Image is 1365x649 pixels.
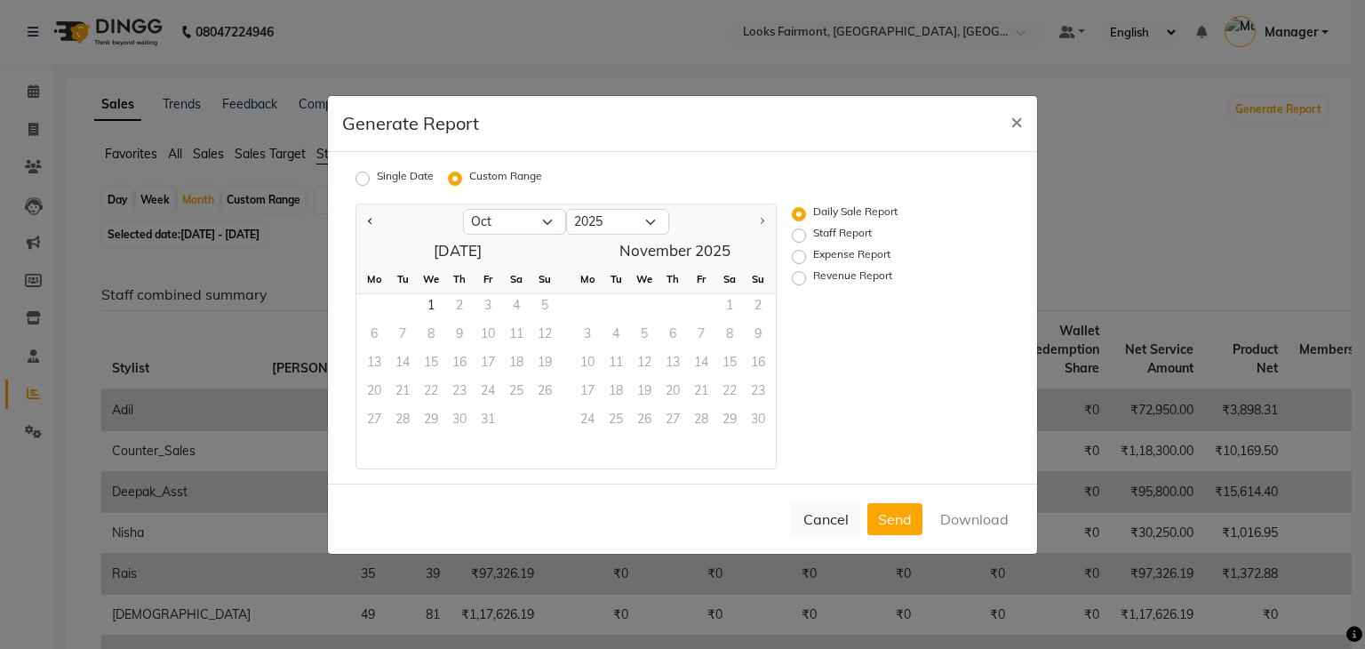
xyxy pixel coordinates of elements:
div: Tu [388,265,417,293]
div: Sa [502,265,531,293]
div: Mo [573,265,602,293]
h5: Generate Report [342,110,479,137]
label: Single Date [377,168,434,189]
span: × [1010,108,1023,134]
button: Cancel [792,502,860,536]
button: Previous month [363,208,378,236]
div: Th [445,265,474,293]
label: Staff Report [813,225,872,246]
div: Fr [687,265,715,293]
div: We [417,265,445,293]
div: Wednesday, October 1, 2025 [417,294,445,323]
div: Mo [360,265,388,293]
select: Select year [566,209,669,236]
div: Su [744,265,772,293]
label: Expense Report [813,246,890,268]
div: Tu [602,265,630,293]
label: Daily Sale Report [813,204,898,225]
div: Su [531,265,559,293]
label: Revenue Report [813,268,892,289]
label: Custom Range [469,168,542,189]
button: Close [996,96,1037,146]
div: Fr [474,265,502,293]
div: Th [659,265,687,293]
button: Send [867,503,922,535]
select: Select month [463,209,566,236]
div: We [630,265,659,293]
span: 1 [417,294,445,323]
div: Sa [715,265,744,293]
